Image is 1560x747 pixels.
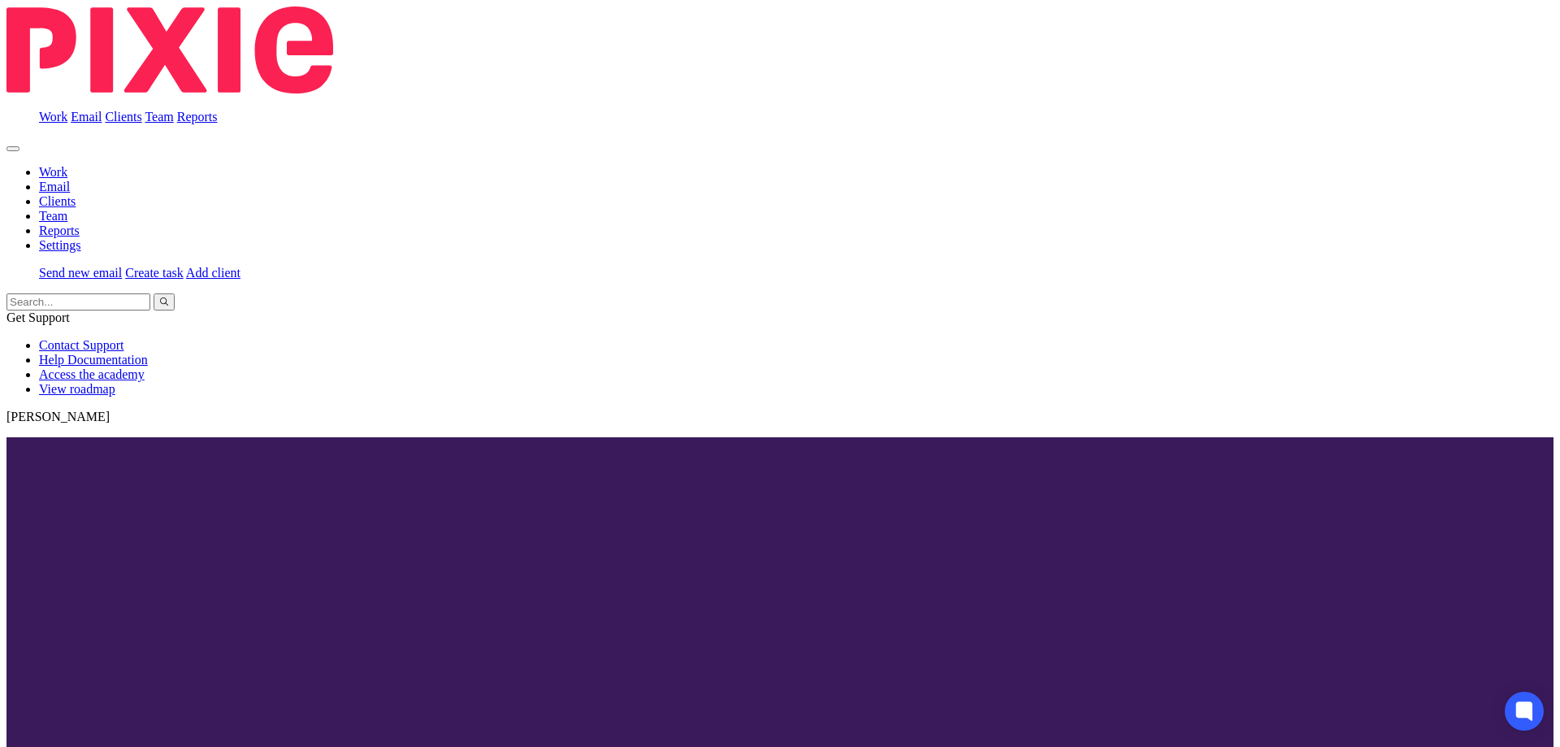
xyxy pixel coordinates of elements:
[39,209,67,223] a: Team
[39,110,67,124] a: Work
[6,311,70,324] span: Get Support
[6,293,150,311] input: Search
[39,165,67,179] a: Work
[39,367,145,381] a: Access the academy
[6,7,333,93] img: Pixie
[186,266,240,280] a: Add client
[39,224,80,237] a: Reports
[39,266,122,280] a: Send new email
[154,293,175,311] button: Search
[145,110,173,124] a: Team
[177,110,218,124] a: Reports
[39,238,81,252] a: Settings
[6,410,1553,424] p: [PERSON_NAME]
[39,338,123,352] a: Contact Support
[71,110,102,124] a: Email
[125,266,184,280] a: Create task
[39,194,76,208] a: Clients
[105,110,141,124] a: Clients
[39,382,115,396] a: View roadmap
[39,353,148,367] a: Help Documentation
[39,180,70,193] a: Email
